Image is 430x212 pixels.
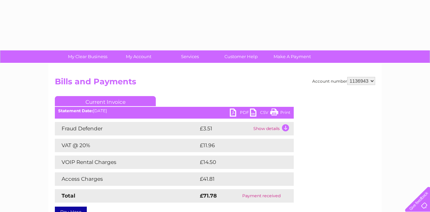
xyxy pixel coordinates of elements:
a: Customer Help [213,50,269,63]
a: CSV [250,109,270,118]
a: Print [270,109,290,118]
td: £41.81 [198,172,279,186]
td: £14.50 [198,156,280,169]
td: VAT @ 20% [55,139,198,152]
a: My Clear Business [60,50,115,63]
td: £11.96 [198,139,279,152]
a: PDF [230,109,250,118]
td: Fraud Defender [55,122,198,135]
a: Current Invoice [55,96,156,106]
td: £3.51 [198,122,252,135]
div: Account number [312,77,375,85]
a: Make A Payment [264,50,320,63]
a: My Account [111,50,167,63]
a: Services [162,50,218,63]
div: [DATE] [55,109,294,113]
strong: Total [62,193,75,199]
td: Show details [252,122,294,135]
h2: Bills and Payments [55,77,375,90]
td: Payment received [229,189,294,203]
td: Access Charges [55,172,198,186]
td: VOIP Rental Charges [55,156,198,169]
b: Statement Date: [58,108,93,113]
strong: £71.78 [200,193,217,199]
